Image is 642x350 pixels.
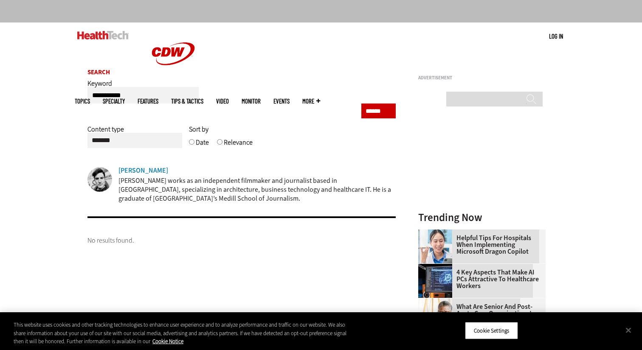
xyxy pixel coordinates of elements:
[465,322,518,339] button: Cookie Settings
[138,98,158,104] a: Features
[418,264,456,271] a: Desktop monitor with brain AI concept
[418,269,541,289] a: 4 Key Aspects That Make AI PCs Attractive to Healthcare Workers
[87,125,124,140] label: Content type
[418,264,452,298] img: Desktop monitor with brain AI concept
[87,167,112,192] img: nathan eddy
[77,31,129,39] img: Home
[418,298,452,332] img: Older person using tablet
[418,212,546,223] h3: Trending Now
[171,98,203,104] a: Tips & Tactics
[118,176,396,203] p: [PERSON_NAME] works as an independent filmmaker and journalist based in [GEOGRAPHIC_DATA], specia...
[302,98,320,104] span: More
[189,125,208,134] span: Sort by
[418,230,452,263] img: Doctor using phone to dictate to tablet
[152,338,183,345] a: More information about your privacy
[273,98,290,104] a: Events
[103,98,125,104] span: Specialty
[87,235,396,246] p: No results found.
[619,321,638,339] button: Close
[549,32,563,40] a: Log in
[418,303,541,330] a: What Are Senior and Post-Acute Care Organizations’ Top Technology Priorities [DATE]?
[418,298,456,305] a: Older person using tablet
[14,321,353,346] div: This website uses cookies and other tracking technologies to enhance user experience and to analy...
[418,230,456,236] a: Doctor using phone to dictate to tablet
[141,22,205,85] img: Home
[75,98,90,104] span: Topics
[418,84,546,190] iframe: advertisement
[242,98,261,104] a: MonITor
[418,235,541,255] a: Helpful Tips for Hospitals When Implementing Microsoft Dragon Copilot
[141,78,205,87] a: CDW
[224,138,253,153] label: Relevance
[216,98,229,104] a: Video
[118,167,168,174] a: [PERSON_NAME]
[549,32,563,41] div: User menu
[196,138,209,153] label: Date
